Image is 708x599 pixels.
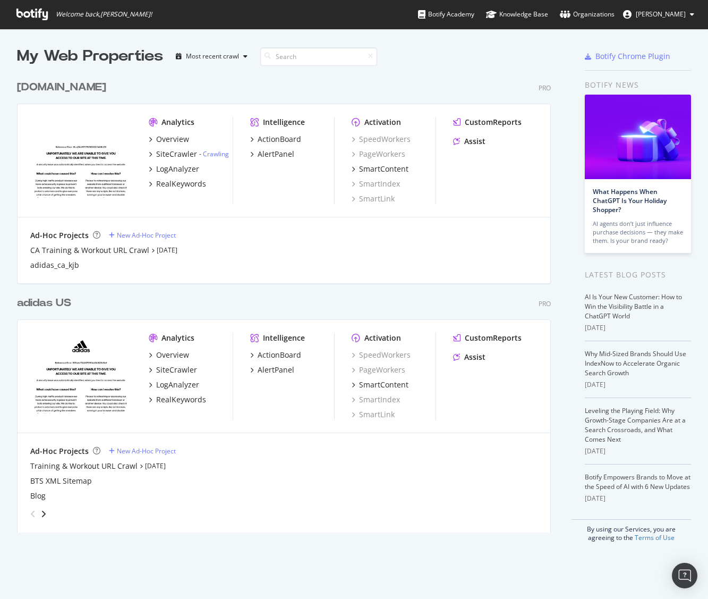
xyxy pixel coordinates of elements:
[593,220,683,245] div: AI agents don’t just influence purchase decisions — they make them. Is your brand ready?
[352,379,408,390] a: SmartContent
[453,117,522,128] a: CustomReports
[418,9,474,20] div: Botify Academy
[172,48,252,65] button: Most recent crawl
[149,379,199,390] a: LogAnalyzer
[464,136,485,147] div: Assist
[486,9,548,20] div: Knowledge Base
[149,350,189,360] a: Overview
[17,296,71,311] div: adidas US
[30,117,132,198] img: adidas.ca
[258,134,301,145] div: ActionBoard
[149,134,189,145] a: Overview
[352,409,395,420] div: SmartLink
[585,406,686,444] a: Leveling the Playing Field: Why Growth-Stage Companies Are at a Search Crossroads, and What Comes...
[585,79,691,91] div: Botify news
[30,446,89,457] div: Ad-Hoc Projects
[585,292,682,320] a: AI Is Your New Customer: How to Win the Visibility Battle in a ChatGPT World
[156,394,206,405] div: RealKeywords
[17,46,163,67] div: My Web Properties
[453,333,522,343] a: CustomReports
[615,6,703,23] button: [PERSON_NAME]
[539,299,551,308] div: Pro
[17,67,559,533] div: grid
[258,149,294,159] div: AlertPanel
[585,380,691,390] div: [DATE]
[585,269,691,281] div: Latest Blog Posts
[56,10,152,19] span: Welcome back, [PERSON_NAME] !
[352,164,408,174] a: SmartContent
[260,47,377,66] input: Search
[199,149,229,158] div: -
[250,134,301,145] a: ActionBoard
[149,179,206,189] a: RealKeywords
[186,53,239,60] div: Most recent crawl
[149,365,197,375] a: SiteCrawler
[30,461,138,471] a: Training & Workout URL Crawl
[465,117,522,128] div: CustomReports
[636,10,686,19] span: Kate Fischer
[352,134,411,145] a: SpeedWorkers
[156,350,189,360] div: Overview
[258,365,294,375] div: AlertPanel
[352,394,400,405] a: SmartIndex
[352,193,395,204] a: SmartLink
[352,350,411,360] a: SpeedWorkers
[672,563,697,588] div: Open Intercom Messenger
[117,231,176,240] div: New Ad-Hoc Project
[364,333,401,343] div: Activation
[156,179,206,189] div: RealKeywords
[465,333,522,343] div: CustomReports
[156,149,197,159] div: SiteCrawler
[30,491,46,501] a: Blog
[109,446,176,455] a: New Ad-Hoc Project
[30,333,132,414] img: adidas.com/us
[109,231,176,240] a: New Ad-Hoc Project
[352,149,405,159] a: PageWorkers
[250,365,294,375] a: AlertPanel
[453,136,485,147] a: Assist
[156,164,199,174] div: LogAnalyzer
[635,533,675,542] a: Terms of Use
[453,352,485,362] a: Assist
[30,260,79,271] a: adidas_ca_kjb
[258,350,301,360] div: ActionBoard
[263,117,305,128] div: Intelligence
[149,394,206,405] a: RealKeywords
[30,476,92,486] a: BTS XML Sitemap
[352,365,405,375] div: PageWorkers
[359,379,408,390] div: SmartContent
[352,179,400,189] a: SmartIndex
[364,117,401,128] div: Activation
[595,51,670,62] div: Botify Chrome Plugin
[464,352,485,362] div: Assist
[250,149,294,159] a: AlertPanel
[571,519,691,542] div: By using our Services, you are agreeing to the
[250,350,301,360] a: ActionBoard
[585,323,691,333] div: [DATE]
[156,134,189,145] div: Overview
[40,509,47,519] div: angle-right
[149,149,229,159] a: SiteCrawler- Crawling
[585,473,690,491] a: Botify Empowers Brands to Move at the Speed of AI with 6 New Updates
[585,95,691,179] img: What Happens When ChatGPT Is Your Holiday Shopper?
[30,245,149,256] a: CA Training & Workout URL Crawl
[263,333,305,343] div: Intelligence
[156,379,199,390] div: LogAnalyzer
[17,296,75,311] a: adidas US
[145,461,166,470] a: [DATE]
[161,333,194,343] div: Analytics
[539,83,551,92] div: Pro
[359,164,408,174] div: SmartContent
[585,349,686,377] a: Why Mid-Sized Brands Should Use IndexNow to Accelerate Organic Search Growth
[585,446,691,456] div: [DATE]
